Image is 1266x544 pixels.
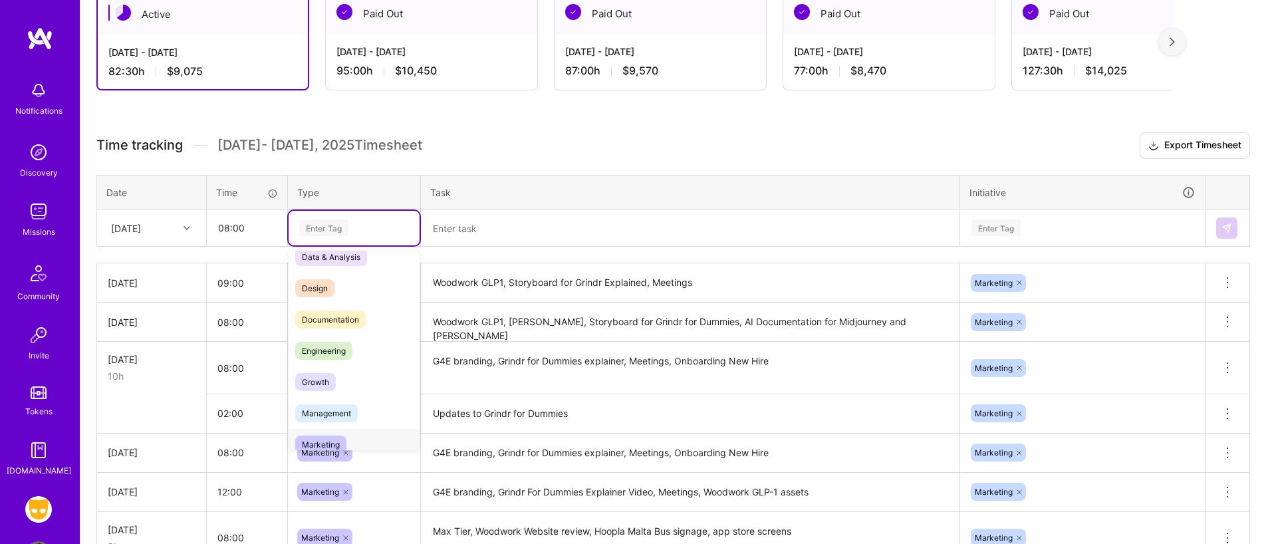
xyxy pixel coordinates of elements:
[975,448,1013,458] span: Marketing
[299,217,348,238] div: Enter Tag
[207,305,287,340] input: HH:MM
[422,474,958,511] textarea: G4E branding, Grindr For Dummies Explainer Video, Meetings, Woodwork GLP-1 assets
[15,104,63,118] div: Notifications
[108,65,297,78] div: 82:30 h
[111,221,141,235] div: [DATE]
[27,27,53,51] img: logo
[23,225,55,239] div: Missions
[850,64,886,78] span: $8,470
[295,342,352,360] span: Engineering
[217,137,422,154] span: [DATE] - [DATE] , 2025 Timesheet
[1085,64,1127,78] span: $14,025
[1140,132,1250,159] button: Export Timesheet
[108,45,297,59] div: [DATE] - [DATE]
[184,225,190,231] i: icon Chevron
[25,198,52,225] img: teamwork
[207,435,287,470] input: HH:MM
[395,64,437,78] span: $10,450
[336,64,527,78] div: 95:00 h
[97,175,207,209] th: Date
[22,496,55,523] a: Grindr: Product & Marketing
[975,408,1013,418] span: Marketing
[23,257,55,289] img: Community
[565,4,581,20] img: Paid Out
[167,65,203,78] span: $9,075
[794,64,984,78] div: 77:00 h
[207,265,287,301] input: HH:MM
[108,315,195,329] div: [DATE]
[336,4,352,20] img: Paid Out
[622,64,658,78] span: $9,570
[422,343,958,393] textarea: G4E branding, Grindr for Dummies explainer, Meetings, Onboarding New Hire
[25,322,52,348] img: Invite
[20,166,58,180] div: Discovery
[295,404,358,422] span: Management
[422,435,958,472] textarea: G4E branding, Grindr for Dummies explainer, Meetings, Onboarding New Hire
[207,474,287,509] input: HH:MM
[1170,37,1175,47] img: right
[301,533,339,543] span: Marketing
[1221,223,1232,233] img: Submit
[301,448,339,458] span: Marketing
[108,446,195,460] div: [DATE]
[1023,64,1213,78] div: 127:30 h
[216,186,278,200] div: Time
[975,317,1013,327] span: Marketing
[336,45,527,59] div: [DATE] - [DATE]
[975,487,1013,497] span: Marketing
[794,4,810,20] img: Paid Out
[108,369,195,383] div: 10h
[975,278,1013,288] span: Marketing
[971,217,1021,238] div: Enter Tag
[301,487,339,497] span: Marketing
[565,45,755,59] div: [DATE] - [DATE]
[108,485,195,499] div: [DATE]
[108,276,195,290] div: [DATE]
[295,311,366,329] span: Documentation
[108,523,195,537] div: [DATE]
[25,437,52,464] img: guide book
[1023,4,1039,20] img: Paid Out
[794,45,984,59] div: [DATE] - [DATE]
[96,137,183,154] span: Time tracking
[295,373,336,391] span: Growth
[207,396,287,431] input: HH:MM
[25,77,52,104] img: bell
[7,464,71,477] div: [DOMAIN_NAME]
[31,386,47,399] img: tokens
[288,175,421,209] th: Type
[1023,45,1213,59] div: [DATE] - [DATE]
[565,64,755,78] div: 87:00 h
[422,396,958,432] textarea: Updates to Grindr for Dummies
[295,248,367,266] span: Data & Analysis
[295,436,346,454] span: Marketing
[422,304,958,340] textarea: Woodwork GLP1, [PERSON_NAME], Storyboard for Grindr for Dummies, AI Documentation for Midjourney ...
[25,496,52,523] img: Grindr: Product & Marketing
[207,350,287,386] input: HH:MM
[969,185,1196,200] div: Initiative
[975,363,1013,373] span: Marketing
[29,348,49,362] div: Invite
[422,265,958,301] textarea: Woodwork GLP1, Storyboard for Grindr Explained, Meetings
[25,139,52,166] img: discovery
[975,533,1013,543] span: Marketing
[115,5,131,21] img: Active
[295,279,334,297] span: Design
[421,175,960,209] th: Task
[25,404,53,418] div: Tokens
[17,289,60,303] div: Community
[207,210,287,245] input: HH:MM
[108,352,195,366] div: [DATE]
[1148,139,1159,153] i: icon Download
